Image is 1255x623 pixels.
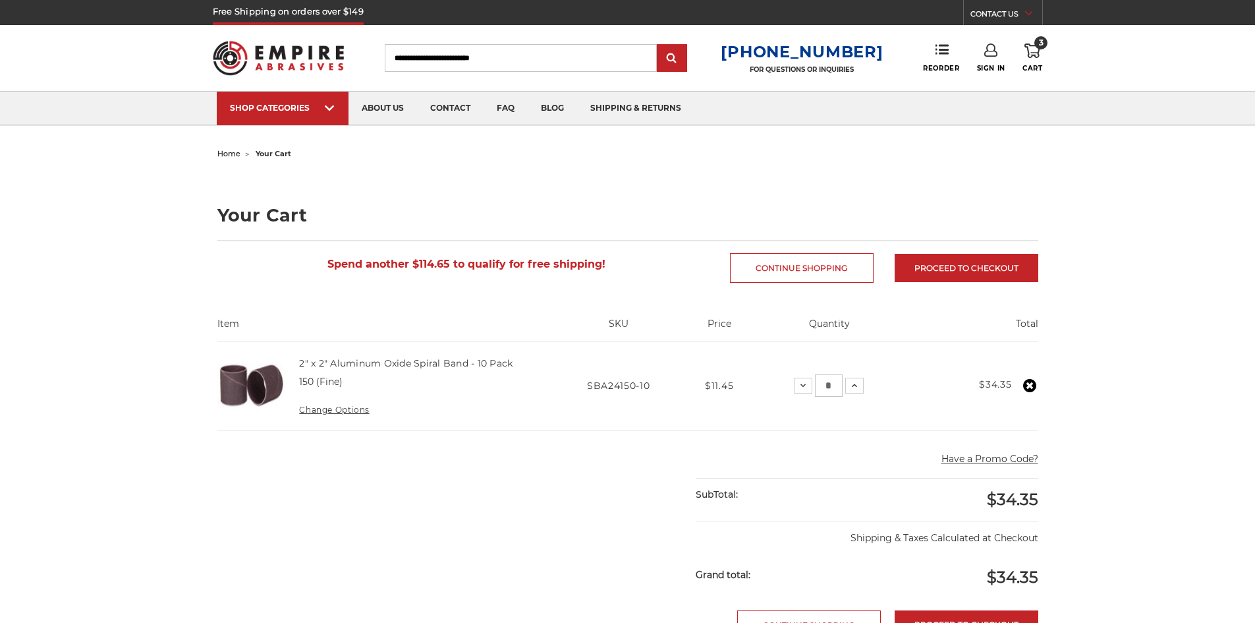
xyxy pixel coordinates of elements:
[705,380,733,392] span: $11.45
[1022,64,1042,73] span: Cart
[721,42,883,61] a: [PHONE_NUMBER]
[730,253,874,283] a: Continue Shopping
[895,254,1038,282] a: Proceed to checkout
[213,32,345,84] img: Empire Abrasives
[979,378,1011,390] strong: $34.35
[299,405,369,415] a: Change Options
[217,341,286,430] img: 2" x 2" AOX Spiral Bands
[696,521,1038,545] p: Shipping & Taxes Calculated at Checkout
[923,44,959,72] a: Reorder
[587,380,650,392] span: SBA24150-10
[349,92,417,125] a: about us
[659,45,685,72] input: Submit
[721,65,883,74] p: FOR QUESTIONS OR INQUIRIES
[299,357,513,369] a: 2" x 2" Aluminum Oxide Spiral Band - 10 Pack
[577,92,694,125] a: shipping & returns
[549,317,688,341] th: SKU
[484,92,528,125] a: faq
[908,317,1038,341] th: Total
[987,568,1038,587] span: $34.35
[217,317,549,341] th: Item
[941,452,1038,466] button: Have a Promo Code?
[1034,36,1047,49] span: 3
[815,374,843,397] input: 2" x 2" Aluminum Oxide Spiral Band - 10 Pack Quantity:
[1022,44,1042,73] a: 3 Cart
[696,479,867,511] div: SubTotal:
[327,258,605,270] span: Spend another $114.65 to qualify for free shipping!
[970,7,1042,25] a: CONTACT US
[750,317,908,341] th: Quantity
[528,92,577,125] a: blog
[230,103,335,113] div: SHOP CATEGORIES
[977,64,1005,73] span: Sign In
[417,92,484,125] a: contact
[217,149,240,158] a: home
[217,206,1038,224] h1: Your Cart
[256,149,291,158] span: your cart
[987,490,1038,509] span: $34.35
[696,569,750,581] strong: Grand total:
[923,64,959,73] span: Reorder
[688,317,750,341] th: Price
[299,375,343,389] dd: 150 (Fine)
